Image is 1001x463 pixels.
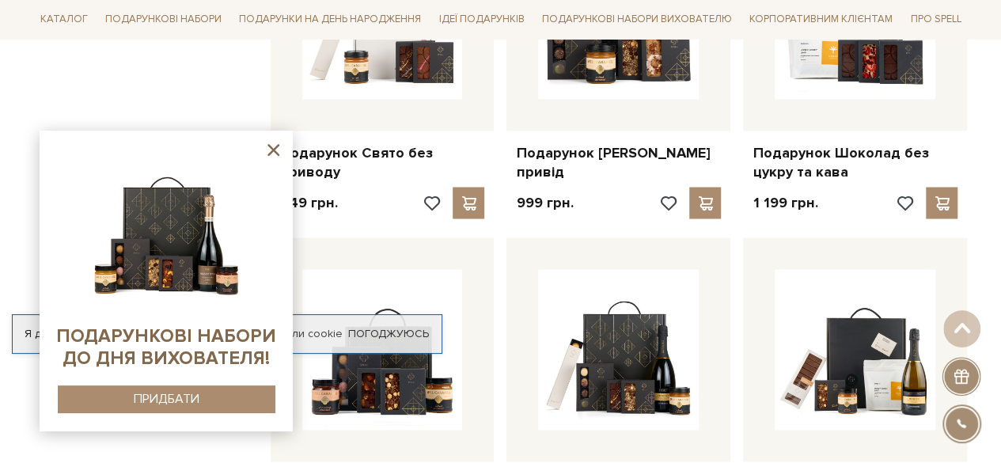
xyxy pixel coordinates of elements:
[904,8,967,32] a: Про Spell
[34,8,94,32] a: Каталог
[99,8,228,32] a: Подарункові набори
[753,193,817,211] p: 1 199 грн.
[280,143,485,180] a: Подарунок Свято без приводу
[743,6,899,33] a: Корпоративним клієнтам
[233,8,427,32] a: Подарунки на День народження
[432,8,530,32] a: Ідеї подарунків
[516,143,721,180] a: Подарунок [PERSON_NAME] привід
[280,193,338,211] p: 849 грн.
[516,193,573,211] p: 999 грн.
[271,327,343,340] a: файли cookie
[348,327,429,341] a: Погоджуюсь
[13,327,442,341] div: Я дозволяю [DOMAIN_NAME] використовувати
[536,6,738,33] a: Подарункові набори вихователю
[753,143,957,180] a: Подарунок Шоколад без цукру та кава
